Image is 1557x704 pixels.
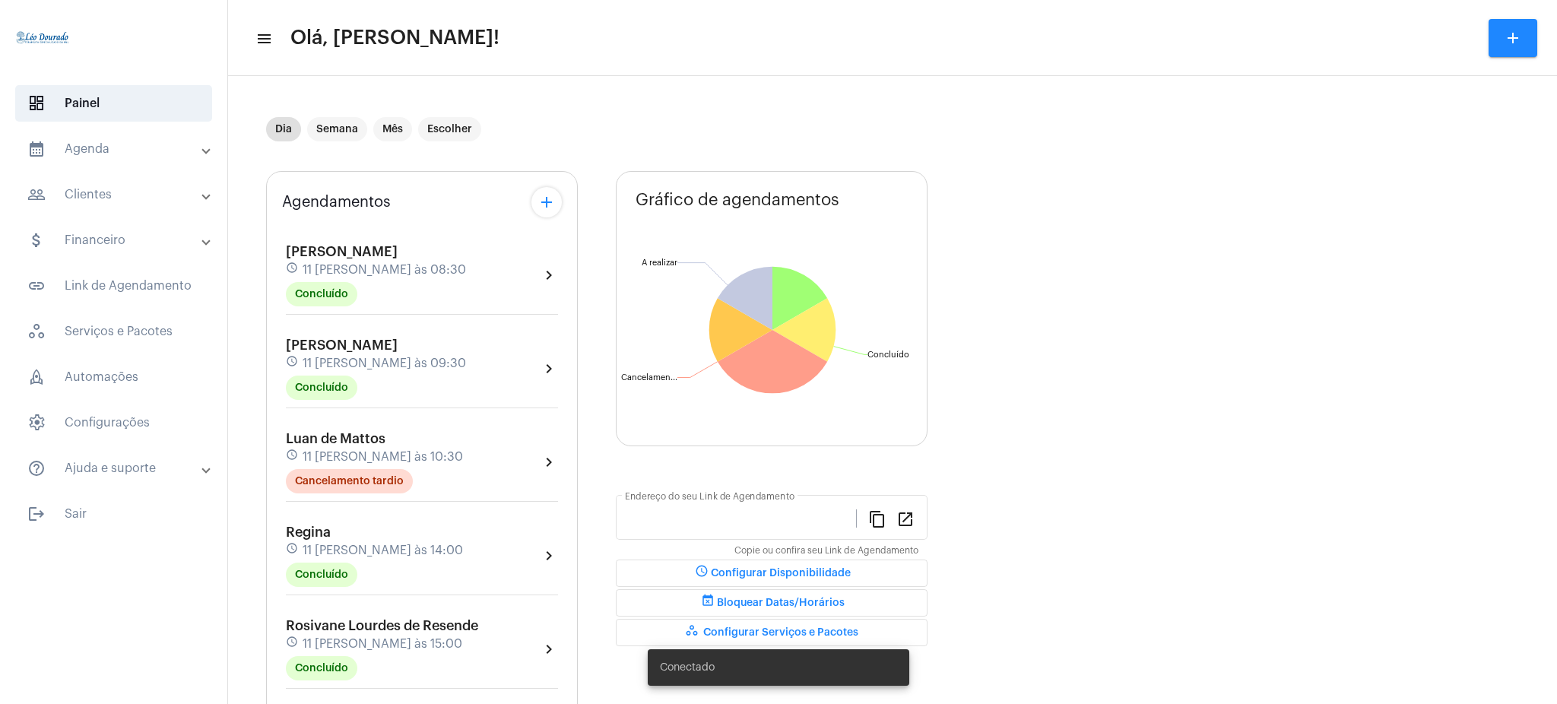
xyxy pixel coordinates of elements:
[27,94,46,113] span: sidenav icon
[9,131,227,167] mat-expansion-panel-header: sidenav iconAgenda
[15,359,212,395] span: Automações
[540,640,558,658] mat-icon: chevron_right
[303,544,463,557] span: 11 [PERSON_NAME] às 14:00
[286,376,357,400] mat-chip: Concluído
[699,594,717,612] mat-icon: event_busy
[286,245,398,258] span: [PERSON_NAME]
[616,589,928,617] button: Bloquear Datas/Horários
[734,546,918,557] mat-hint: Copie ou confira seu Link de Agendamento
[15,496,212,532] span: Sair
[303,263,466,277] span: 11 [PERSON_NAME] às 08:30
[540,453,558,471] mat-icon: chevron_right
[621,373,677,382] text: Cancelamen...
[286,469,413,493] mat-chip: Cancelamento tardio
[286,449,300,465] mat-icon: schedule
[282,194,391,211] span: Agendamentos
[9,222,227,258] mat-expansion-panel-header: sidenav iconFinanceiro
[540,266,558,284] mat-icon: chevron_right
[303,637,462,651] span: 11 [PERSON_NAME] às 15:00
[27,140,203,158] mat-panel-title: Agenda
[27,231,46,249] mat-icon: sidenav icon
[418,117,481,141] mat-chip: Escolher
[286,525,331,539] span: Regina
[27,231,203,249] mat-panel-title: Financeiro
[699,598,845,608] span: Bloquear Datas/Horários
[9,450,227,487] mat-expansion-panel-header: sidenav iconAjuda e suporte
[685,623,703,642] mat-icon: workspaces_outlined
[303,450,463,464] span: 11 [PERSON_NAME] às 10:30
[27,186,203,204] mat-panel-title: Clientes
[286,542,300,559] mat-icon: schedule
[9,176,227,213] mat-expansion-panel-header: sidenav iconClientes
[286,563,357,587] mat-chip: Concluído
[266,117,301,141] mat-chip: Dia
[540,547,558,565] mat-icon: chevron_right
[27,505,46,523] mat-icon: sidenav icon
[642,258,677,267] text: A realizar
[27,414,46,432] span: sidenav icon
[27,322,46,341] span: sidenav icon
[27,186,46,204] mat-icon: sidenav icon
[15,404,212,441] span: Configurações
[373,117,412,141] mat-chip: Mês
[15,85,212,122] span: Painel
[12,8,73,68] img: 4c910ca3-f26c-c648-53c7-1a2041c6e520.jpg
[303,357,466,370] span: 11 [PERSON_NAME] às 09:30
[15,313,212,350] span: Serviços e Pacotes
[693,568,851,579] span: Configurar Disponibilidade
[537,193,556,211] mat-icon: add
[660,660,715,675] span: Conectado
[255,30,271,48] mat-icon: sidenav icon
[1504,29,1522,47] mat-icon: add
[27,140,46,158] mat-icon: sidenav icon
[616,560,928,587] button: Configurar Disponibilidade
[290,26,499,50] span: Olá, [PERSON_NAME]!
[27,277,46,295] mat-icon: sidenav icon
[307,117,367,141] mat-chip: Semana
[27,368,46,386] span: sidenav icon
[286,636,300,652] mat-icon: schedule
[636,191,839,209] span: Gráfico de agendamentos
[868,509,886,528] mat-icon: content_copy
[27,459,203,477] mat-panel-title: Ajuda e suporte
[616,619,928,646] button: Configurar Serviços e Pacotes
[286,282,357,306] mat-chip: Concluído
[286,262,300,278] mat-icon: schedule
[15,268,212,304] span: Link de Agendamento
[286,656,357,680] mat-chip: Concluído
[286,619,478,633] span: Rosivane Lourdes de Resende
[286,338,398,352] span: [PERSON_NAME]
[896,509,915,528] mat-icon: open_in_new
[685,627,858,638] span: Configurar Serviços e Pacotes
[867,350,909,359] text: Concluído
[693,564,711,582] mat-icon: schedule
[625,514,856,528] input: Link
[286,432,385,446] span: Luan de Mattos
[540,360,558,378] mat-icon: chevron_right
[286,355,300,372] mat-icon: schedule
[27,459,46,477] mat-icon: sidenav icon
